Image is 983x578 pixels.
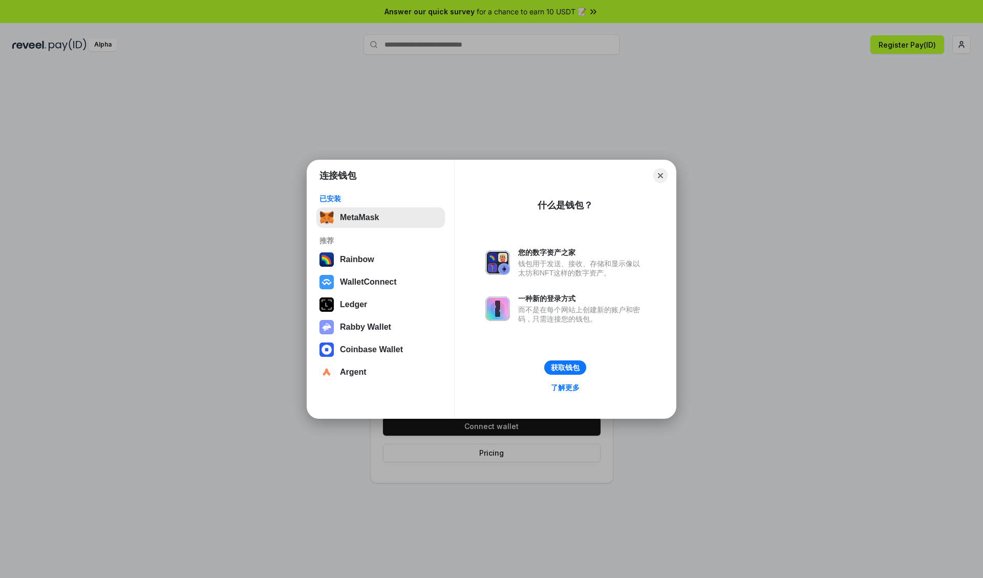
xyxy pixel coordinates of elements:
[518,305,645,324] div: 而不是在每个网站上创建新的账户和密码，只需连接您的钱包。
[316,362,445,382] button: Argent
[485,296,510,321] img: svg+xml,%3Csvg%20xmlns%3D%22http%3A%2F%2Fwww.w3.org%2F2000%2Fsvg%22%20fill%3D%22none%22%20viewBox...
[316,272,445,292] button: WalletConnect
[316,339,445,360] button: Coinbase Wallet
[551,383,580,392] div: 了解更多
[518,259,645,277] div: 钱包用于发送、接收、存储和显示像以太坊和NFT这样的数字资产。
[340,255,374,264] div: Rainbow
[319,320,334,334] img: svg+xml,%3Csvg%20xmlns%3D%22http%3A%2F%2Fwww.w3.org%2F2000%2Fsvg%22%20fill%3D%22none%22%20viewBox...
[319,365,334,379] img: svg+xml,%3Csvg%20width%3D%2228%22%20height%3D%2228%22%20viewBox%3D%220%200%2028%2028%22%20fill%3D...
[319,210,334,225] img: svg+xml,%3Csvg%20fill%3D%22none%22%20height%3D%2233%22%20viewBox%3D%220%200%2035%2033%22%20width%...
[653,168,668,183] button: Close
[316,249,445,270] button: Rainbow
[518,294,645,303] div: 一种新的登录方式
[319,194,442,203] div: 已安装
[340,213,379,222] div: MetaMask
[319,297,334,312] img: svg+xml,%3Csvg%20xmlns%3D%22http%3A%2F%2Fwww.w3.org%2F2000%2Fsvg%22%20width%3D%2228%22%20height%3...
[545,381,586,394] a: 了解更多
[485,250,510,275] img: svg+xml,%3Csvg%20xmlns%3D%22http%3A%2F%2Fwww.w3.org%2F2000%2Fsvg%22%20fill%3D%22none%22%20viewBox...
[319,236,442,245] div: 推荐
[316,294,445,315] button: Ledger
[340,277,397,287] div: WalletConnect
[319,342,334,357] img: svg+xml,%3Csvg%20width%3D%2228%22%20height%3D%2228%22%20viewBox%3D%220%200%2028%2028%22%20fill%3D...
[551,363,580,372] div: 获取钱包
[518,248,645,257] div: 您的数字资产之家
[340,300,367,309] div: Ledger
[340,323,391,332] div: Rabby Wallet
[319,252,334,267] img: svg+xml,%3Csvg%20width%3D%22120%22%20height%3D%22120%22%20viewBox%3D%220%200%20120%20120%22%20fil...
[319,169,356,182] h1: 连接钱包
[544,360,586,375] button: 获取钱包
[538,199,593,211] div: 什么是钱包？
[319,275,334,289] img: svg+xml,%3Csvg%20width%3D%2228%22%20height%3D%2228%22%20viewBox%3D%220%200%2028%2028%22%20fill%3D...
[316,317,445,337] button: Rabby Wallet
[316,207,445,228] button: MetaMask
[340,368,367,377] div: Argent
[340,345,403,354] div: Coinbase Wallet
